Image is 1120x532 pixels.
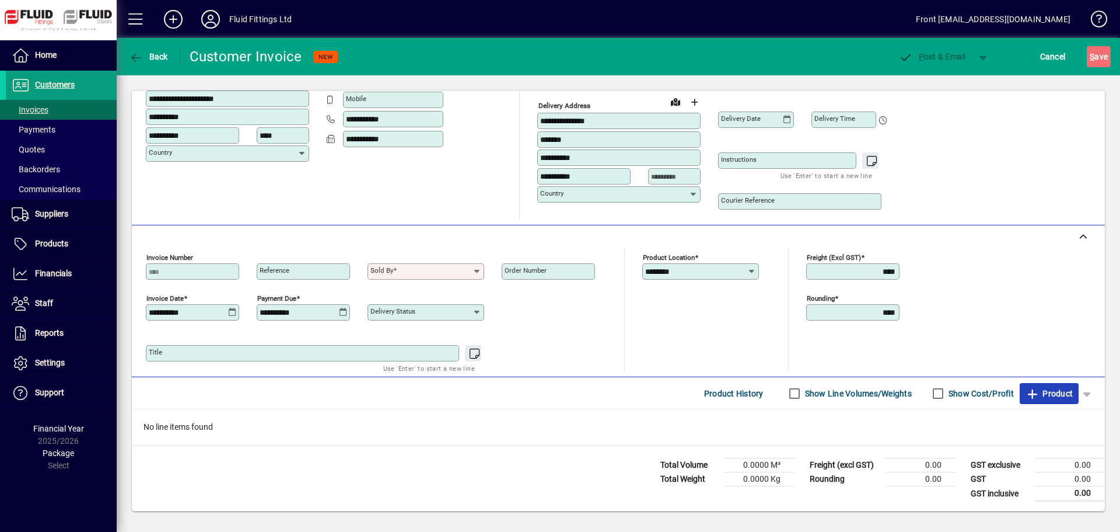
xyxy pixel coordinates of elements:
[146,294,184,302] mat-label: Invoice date
[370,266,393,274] mat-label: Sold by
[1082,2,1105,40] a: Knowledge Base
[814,114,855,123] mat-label: Delivery time
[117,46,181,67] app-page-header-button: Back
[35,328,64,338] span: Reports
[6,319,117,348] a: Reports
[1090,52,1094,61] span: S
[885,458,956,472] td: 0.00
[804,458,885,472] td: Freight (excl GST)
[1035,458,1105,472] td: 0.00
[35,388,64,397] span: Support
[146,253,193,262] mat-label: Invoice number
[1040,47,1066,66] span: Cancel
[6,289,117,318] a: Staff
[803,388,912,399] label: Show Line Volumes/Weights
[6,179,117,199] a: Communications
[35,269,72,278] span: Financials
[721,114,761,123] mat-label: Delivery date
[12,145,45,154] span: Quotes
[965,486,1035,501] td: GST inclusive
[704,384,764,403] span: Product History
[6,200,117,229] a: Suppliers
[35,358,65,367] span: Settings
[126,46,171,67] button: Back
[721,196,775,204] mat-label: Courier Reference
[6,259,117,288] a: Financials
[892,46,972,67] button: Post & Email
[346,95,366,103] mat-label: Mobile
[383,361,475,375] mat-hint: Use 'Enter' to start a new line
[12,185,80,194] span: Communications
[965,458,1035,472] td: GST exclusive
[1035,486,1105,501] td: 0.00
[6,378,117,408] a: Support
[1037,46,1069,67] button: Cancel
[12,165,60,174] span: Backorders
[132,409,1105,445] div: No line items found
[1090,47,1108,66] span: ave
[6,140,117,159] a: Quotes
[6,120,117,140] a: Payments
[654,472,724,486] td: Total Weight
[35,50,57,60] span: Home
[540,189,563,197] mat-label: Country
[1020,383,1079,404] button: Product
[505,266,547,274] mat-label: Order number
[190,47,302,66] div: Customer Invoice
[155,9,192,30] button: Add
[12,105,48,114] span: Invoices
[129,52,168,61] span: Back
[699,383,768,404] button: Product History
[192,9,229,30] button: Profile
[33,424,84,433] span: Financial Year
[780,169,872,182] mat-hint: Use 'Enter' to start a new line
[946,388,1014,399] label: Show Cost/Profit
[260,266,289,274] mat-label: Reference
[685,93,703,112] button: Choose address
[35,80,75,89] span: Customers
[807,253,861,262] mat-label: Freight (excl GST)
[654,458,724,472] td: Total Volume
[885,472,956,486] td: 0.00
[724,472,794,486] td: 0.0000 Kg
[1035,472,1105,486] td: 0.00
[643,253,695,262] mat-label: Product location
[724,458,794,472] td: 0.0000 M³
[35,298,53,308] span: Staff
[318,53,333,61] span: NEW
[919,52,924,61] span: P
[6,230,117,259] a: Products
[370,307,415,315] mat-label: Delivery status
[1025,384,1073,403] span: Product
[1087,46,1111,67] button: Save
[12,125,55,134] span: Payments
[807,294,835,302] mat-label: Rounding
[35,209,68,218] span: Suppliers
[804,472,885,486] td: Rounding
[149,348,162,356] mat-label: Title
[257,294,296,302] mat-label: Payment due
[666,92,685,111] a: View on map
[6,159,117,179] a: Backorders
[6,349,117,378] a: Settings
[229,10,292,29] div: Fluid Fittings Ltd
[721,155,757,164] mat-label: Instructions
[6,100,117,120] a: Invoices
[965,472,1035,486] td: GST
[916,10,1070,29] div: Front [EMAIL_ADDRESS][DOMAIN_NAME]
[149,148,172,157] mat-label: Country
[898,52,966,61] span: ost & Email
[6,41,117,70] a: Home
[35,239,68,248] span: Products
[43,448,74,458] span: Package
